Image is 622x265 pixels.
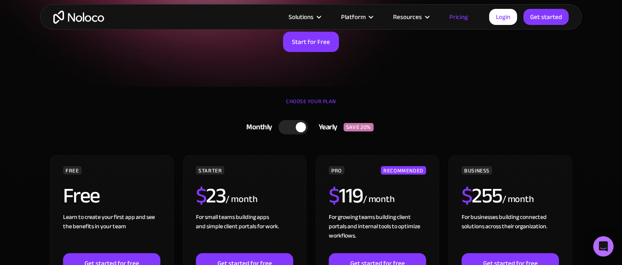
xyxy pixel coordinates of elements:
[308,121,344,134] div: Yearly
[593,236,614,257] div: Open Intercom Messenger
[344,123,374,131] div: SAVE 20%
[330,11,383,22] div: Platform
[226,193,257,206] div: / month
[329,185,363,206] h2: 119
[462,176,472,216] span: $
[63,213,160,253] div: Learn to create your first app and see the benefits in your team ‍
[196,185,226,206] h2: 23
[278,11,330,22] div: Solutions
[393,11,422,22] div: Resources
[489,9,517,25] a: Login
[196,166,224,175] div: STARTER
[283,32,339,52] a: Start for Free
[363,193,395,206] div: / month
[439,11,479,22] a: Pricing
[502,193,534,206] div: / month
[196,176,206,216] span: $
[383,11,439,22] div: Resources
[329,213,426,253] div: For growing teams building client portals and internal tools to optimize workflows.
[381,166,426,175] div: RECOMMENDED
[63,166,82,175] div: FREE
[462,185,502,206] h2: 255
[341,11,366,22] div: Platform
[329,166,344,175] div: PRO
[63,185,100,206] h2: Free
[49,95,573,116] div: CHOOSE YOUR PLAN
[53,11,104,24] a: home
[523,9,569,25] a: Get started
[462,213,559,253] div: For businesses building connected solutions across their organization. ‍
[462,166,492,175] div: BUSINESS
[289,11,314,22] div: Solutions
[236,121,278,134] div: Monthly
[196,213,293,253] div: For small teams building apps and simple client portals for work. ‍
[329,176,339,216] span: $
